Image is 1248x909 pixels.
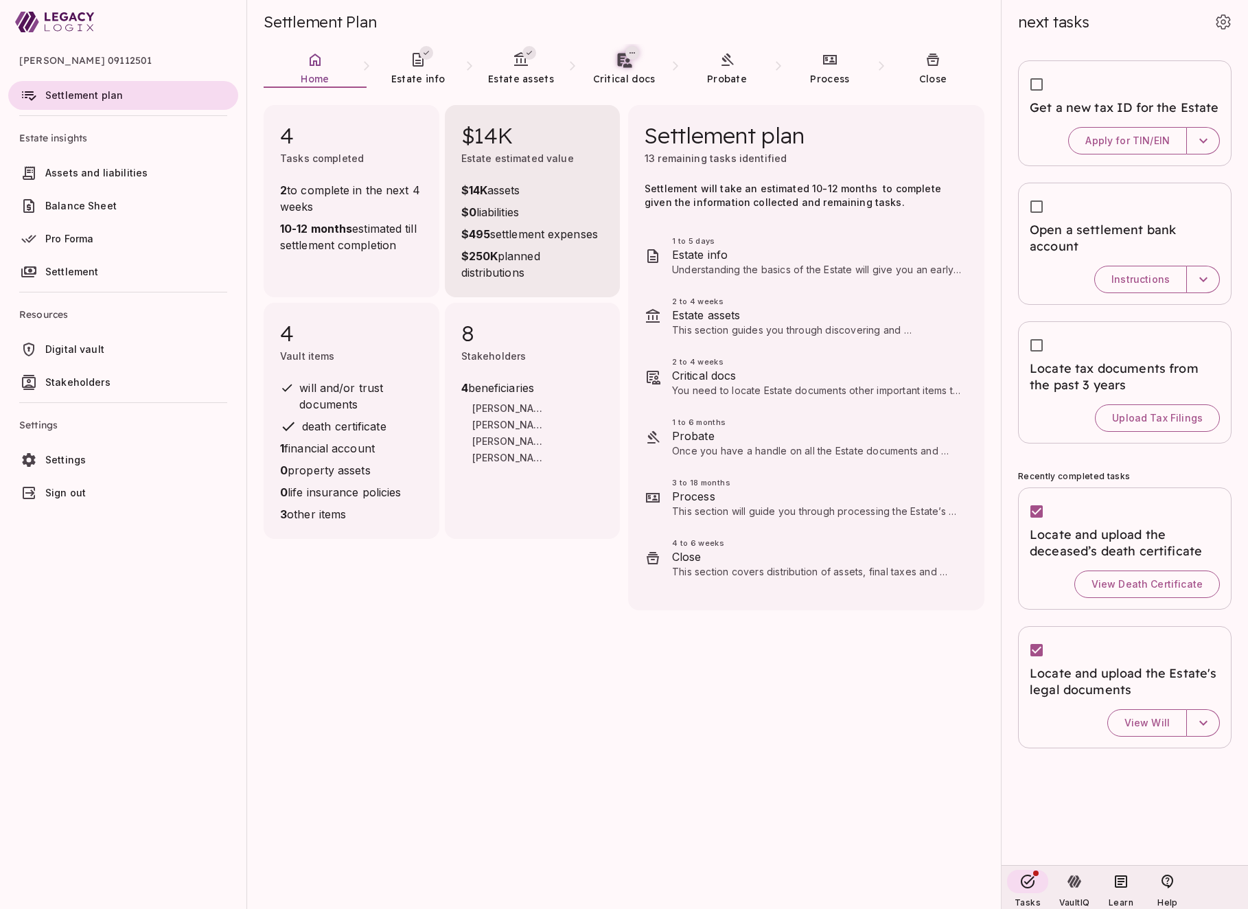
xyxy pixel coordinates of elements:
[461,319,604,347] span: 8
[461,248,604,281] span: planned distributions
[461,227,490,241] strong: $495
[461,152,574,164] span: Estate estimated value
[8,192,238,220] a: Balance Sheet
[8,446,238,474] a: Settings
[672,488,962,505] span: Process
[1018,471,1130,481] span: Recently completed tasks
[45,200,117,211] span: Balance Sheet
[1085,135,1170,147] span: Apply for TIN/EIN
[461,182,604,198] span: assets
[628,468,984,528] div: 3 to 18 monthsProcessThis section will guide you through processing the Estate’s assets. Tasks re...
[645,122,804,149] span: Settlement plan
[672,356,962,367] span: 2 to 4 weeks
[1157,897,1177,908] span: Help
[461,381,468,395] strong: 4
[8,159,238,187] a: Assets and liabilities
[280,462,423,479] span: property assets
[672,307,962,323] span: Estate assets
[19,409,227,441] span: Settings
[628,407,984,468] div: 1 to 6 monthsProbateOnce you have a handle on all the Estate documents and assets, you can make a...
[280,463,288,477] strong: 0
[280,182,423,215] span: to complete in the next 4 weeks
[1124,717,1170,729] span: View Will
[1107,709,1187,737] button: View Will
[264,12,376,32] span: Settlement Plan
[45,233,93,244] span: Pro Forma
[1018,487,1232,610] div: Locate and upload the deceased’s death certificateView Death Certificate
[472,451,547,468] span: [PERSON_NAME]
[280,319,423,347] span: 4
[628,347,984,407] div: 2 to 4 weeksCritical docsYou need to locate Estate documents other important items to settle the ...
[461,380,552,396] span: beneficiaries
[280,441,284,455] strong: 1
[672,566,962,632] span: This section covers distribution of assets, final taxes and accounting, and how to wrap things up...
[672,246,962,263] span: Estate info
[645,152,787,164] span: 13 remaining tasks identified
[672,505,962,558] span: This section will guide you through processing the Estate’s assets. Tasks related to your specifi...
[280,183,287,197] strong: 2
[45,343,104,355] span: Digital vault
[1091,578,1203,590] span: View Death Certificate
[1030,360,1220,393] span: Locate tax documents from the past 3 years
[1095,404,1220,432] button: Upload Tax Filings
[628,528,984,588] div: 4 to 6 weeksCloseThis section covers distribution of assets, final taxes and accounting, and how ...
[1030,527,1220,560] span: Locate and upload the deceased’s death certificate
[280,506,423,522] span: other items
[672,235,962,246] span: 1 to 5 days
[461,183,487,197] strong: $14K
[1018,626,1232,748] div: Locate and upload the Estate's legal documentsView Will
[19,122,227,154] span: Estate insights
[672,538,962,549] span: 4 to 6 weeks
[707,73,747,85] span: Probate
[301,73,329,85] span: Home
[461,226,604,242] span: settlement expenses
[45,454,86,465] span: Settings
[19,44,227,77] span: [PERSON_NAME] 09112501
[461,350,527,362] span: Stakeholders
[672,296,962,307] span: 2 to 4 weeks
[1018,183,1232,305] div: Open a settlement bank accountInstructions
[8,479,238,507] a: Sign out
[1112,412,1203,424] span: Upload Tax Filings
[8,368,238,397] a: Stakeholders
[1030,100,1220,116] span: Get a new tax ID for the Estate
[1018,12,1089,32] span: next tasks
[45,89,123,101] span: Settlement plan
[8,81,238,110] a: Settlement plan
[280,220,423,253] span: estimated till settlement completion
[1059,897,1089,908] span: VaultIQ
[472,418,547,435] span: [PERSON_NAME]
[1015,897,1041,908] span: Tasks
[810,73,849,85] span: Process
[461,122,604,149] span: $14K
[461,205,476,219] strong: $0
[280,440,423,457] span: financial account
[302,419,386,433] span: death certificate
[672,549,962,565] span: Close
[672,324,961,418] span: This section guides you through discovering and documenting the deceased's financial assets and l...
[445,105,621,297] div: $14KEstate estimated value$14Kassets$0liabilities$495settlement expenses$250Kplanned distributions
[1068,127,1187,154] button: Apply for TIN/EIN
[1030,665,1220,698] span: Locate and upload the Estate's legal documents
[280,507,287,521] strong: 3
[45,266,99,277] span: Settlement
[593,73,656,85] span: Critical docs
[45,487,86,498] span: Sign out
[488,73,554,85] span: Estate assets
[1111,273,1170,286] span: Instructions
[280,152,364,164] span: Tasks completed
[1094,266,1187,293] button: Instructions
[299,381,386,411] span: will and/or trust documents
[264,105,439,297] div: 4Tasks completed2to complete in the next 4 weeks10-12 monthsestimated till settlement completion
[8,225,238,253] a: Pro Forma
[280,222,352,235] strong: 10-12 months
[672,417,962,428] span: 1 to 6 months
[1074,571,1220,598] button: View Death Certificate
[672,263,962,277] p: Understanding the basics of the Estate will give you an early perspective on what’s in store for ...
[280,485,288,499] strong: 0
[672,445,962,566] span: Once you have a handle on all the Estate documents and assets, you can make a final determination...
[1109,897,1133,908] span: Learn
[280,122,423,149] span: 4
[919,73,947,85] span: Close
[472,435,547,451] span: [PERSON_NAME]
